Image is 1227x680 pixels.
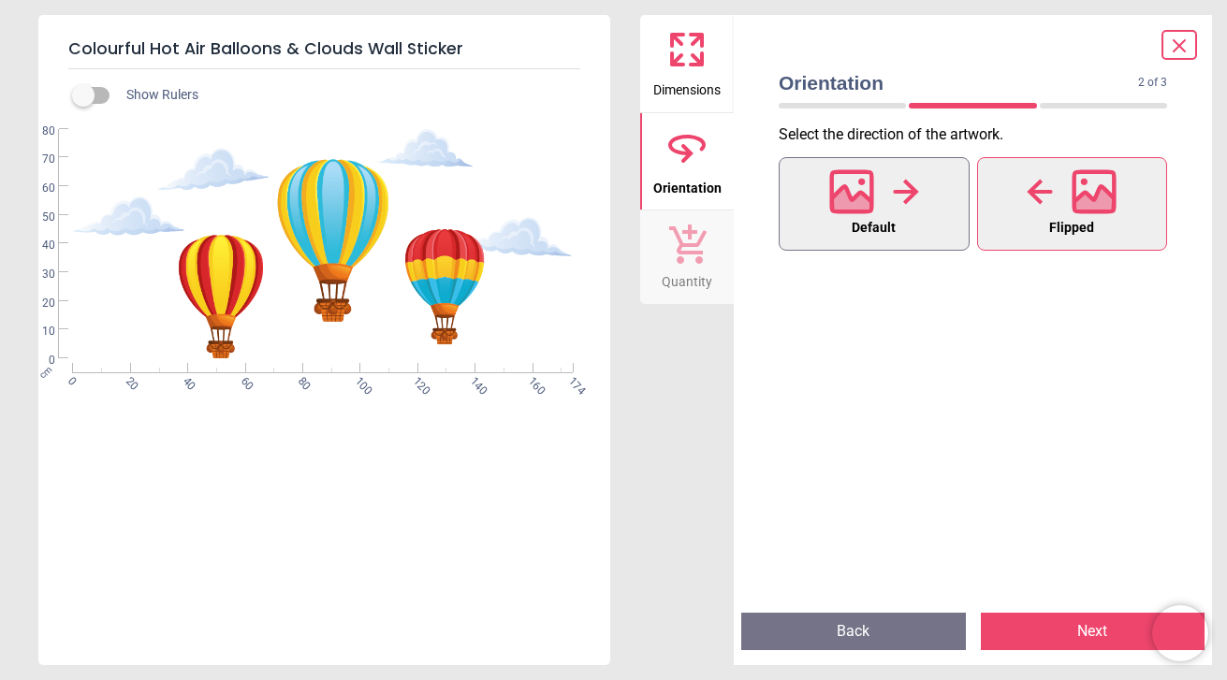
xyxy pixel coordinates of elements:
[640,113,734,210] button: Orientation
[779,124,1182,145] p: Select the direction of the artwork .
[20,210,55,225] span: 50
[662,264,712,292] span: Quantity
[1049,216,1094,240] span: Flipped
[409,374,421,386] span: 120
[20,324,55,340] span: 10
[20,238,55,253] span: 40
[741,613,966,650] button: Back
[640,15,734,112] button: Dimensions
[20,353,55,369] span: 0
[1138,75,1167,91] span: 2 of 3
[524,374,536,386] span: 160
[20,123,55,139] span: 80
[20,296,55,311] span: 20
[122,374,134,386] span: 20
[68,30,580,69] h5: Colourful Hot Air Balloons & Clouds Wall Sticker
[20,267,55,282] span: 30
[779,157,970,251] button: Default
[466,374,478,386] span: 140
[65,374,77,386] span: 0
[977,157,1168,251] button: Flipped
[1152,605,1208,661] iframe: Brevo live chat
[37,364,54,381] span: cm
[20,152,55,167] span: 70
[653,170,722,198] span: Orientation
[20,181,55,196] span: 60
[237,374,249,386] span: 60
[852,216,896,240] span: Default
[564,374,577,386] span: 174
[981,613,1205,650] button: Next
[179,374,191,386] span: 40
[352,374,364,386] span: 100
[779,69,1138,96] span: Orientation
[294,374,306,386] span: 80
[653,72,721,100] span: Dimensions
[83,84,610,107] div: Show Rulers
[640,210,734,304] button: Quantity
